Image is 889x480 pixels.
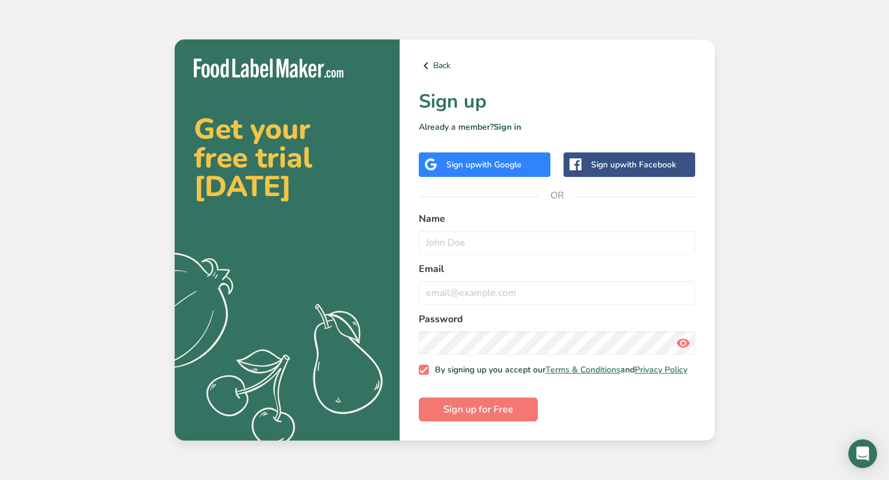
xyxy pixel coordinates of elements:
[419,312,696,326] label: Password
[419,281,696,305] input: email@example.com
[419,121,696,133] p: Already a member?
[848,439,877,468] div: Open Intercom Messenger
[419,87,696,116] h1: Sign up
[446,158,522,171] div: Sign up
[591,158,676,171] div: Sign up
[635,364,687,375] a: Privacy Policy
[429,365,687,375] span: By signing up you accept our and
[419,59,696,73] a: Back
[494,121,521,133] a: Sign in
[443,402,513,417] span: Sign up for Free
[419,231,696,255] input: John Doe
[419,262,696,276] label: Email
[419,398,538,421] button: Sign up for Free
[475,159,522,170] span: with Google
[539,178,575,213] span: OR
[194,59,343,78] img: Food Label Maker
[546,364,620,375] a: Terms & Conditions
[194,115,380,201] h2: Get your free trial [DATE]
[620,159,676,170] span: with Facebook
[419,212,696,226] label: Name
